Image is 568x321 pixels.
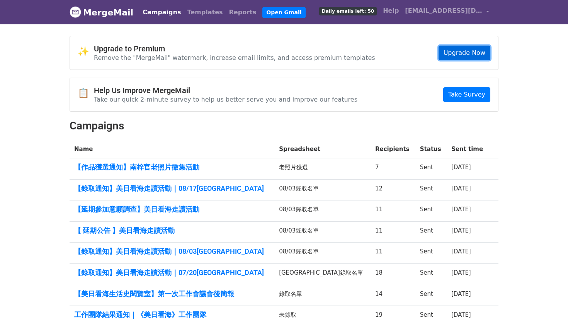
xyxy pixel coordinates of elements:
[74,205,270,214] a: 【延期參加意願調查】美日看海走讀活動
[371,264,415,285] td: 18
[74,163,270,172] a: 【作品獲選通知】南梓官老照片徵集活動
[443,87,490,102] a: Take Survey
[78,88,94,99] span: 📋
[415,179,447,200] td: Sent
[451,290,471,297] a: [DATE]
[274,243,371,264] td: 08/03錄取名單
[451,185,471,192] a: [DATE]
[415,285,447,306] td: Sent
[415,200,447,222] td: Sent
[380,3,402,19] a: Help
[451,269,471,276] a: [DATE]
[371,243,415,264] td: 11
[94,44,375,53] h4: Upgrade to Premium
[262,7,305,18] a: Open Gmail
[74,268,270,277] a: 【錄取通知】美日看海走讀活動｜07/20[GEOGRAPHIC_DATA]
[371,158,415,180] td: 7
[78,46,94,57] span: ✨
[274,285,371,306] td: 錄取名單
[415,221,447,243] td: Sent
[415,243,447,264] td: Sent
[184,5,226,20] a: Templates
[405,6,482,15] span: [EMAIL_ADDRESS][DOMAIN_NAME]
[74,184,270,193] a: 【錄取通知】美日看海走讀活動｜08/17[GEOGRAPHIC_DATA]
[371,140,415,158] th: Recipients
[274,179,371,200] td: 08/03錄取名單
[371,285,415,306] td: 14
[274,158,371,180] td: 老照片獲選
[415,140,447,158] th: Status
[274,140,371,158] th: Spreadsheet
[226,5,260,20] a: Reports
[451,311,471,318] a: [DATE]
[529,284,568,321] iframe: Chat Widget
[94,95,357,104] p: Take our quick 2-minute survey to help us better serve you and improve our features
[529,284,568,321] div: 聊天小工具
[451,248,471,255] a: [DATE]
[415,264,447,285] td: Sent
[74,311,270,319] a: 工作團隊結果通知｜《美日看海》工作團隊
[94,54,375,62] p: Remove the "MergeMail" watermark, increase email limits, and access premium templates
[439,46,490,60] a: Upgrade Now
[316,3,380,19] a: Daily emails left: 50
[451,164,471,171] a: [DATE]
[74,290,270,298] a: 【美日看海生活史閱覽室】第一次工作會議會後簡報
[451,206,471,213] a: [DATE]
[371,200,415,222] td: 11
[70,4,133,20] a: MergeMail
[447,140,489,158] th: Sent time
[274,264,371,285] td: [GEOGRAPHIC_DATA]錄取名單
[94,86,357,95] h4: Help Us Improve MergeMail
[274,221,371,243] td: 08/03錄取名單
[74,247,270,256] a: 【錄取通知】美日看海走讀活動｜08/03[GEOGRAPHIC_DATA]
[371,221,415,243] td: 11
[415,158,447,180] td: Sent
[139,5,184,20] a: Campaigns
[74,226,270,235] a: 【 延期公告 】美日看海走讀活動
[451,227,471,234] a: [DATE]
[274,200,371,222] td: 08/03錄取名單
[70,140,274,158] th: Name
[319,7,377,15] span: Daily emails left: 50
[371,179,415,200] td: 12
[70,6,81,18] img: MergeMail logo
[70,119,498,132] h2: Campaigns
[402,3,492,21] a: [EMAIL_ADDRESS][DOMAIN_NAME]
